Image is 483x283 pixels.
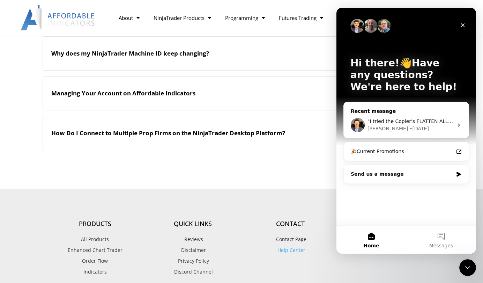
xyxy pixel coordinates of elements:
[241,235,339,244] a: Contact Page
[112,10,147,26] a: About
[274,235,306,244] span: Contact Page
[14,140,117,147] div: 🎉Current Promotions
[70,218,140,246] button: Messages
[10,137,129,150] a: 🎉Current Promotions
[51,50,209,57] h2: Why does my NinjaTrader Machine ID keep changing?
[14,163,117,170] div: Send us a message
[183,235,203,244] span: Reviews
[31,117,72,125] div: [PERSON_NAME]
[27,235,43,240] span: Home
[144,246,241,255] a: Disclaimer
[336,8,476,254] iframe: Intercom live chat
[7,157,133,176] div: Send us a message
[82,256,108,266] span: Order Flow
[218,10,272,26] a: Programming
[46,220,144,228] h4: Products
[46,256,144,266] a: Order Flow
[43,76,440,110] a: Managing Your Account on Affordable Indicators
[176,256,209,266] span: Privacy Policy
[83,267,107,276] span: Indicators
[179,246,206,255] span: Disclaimer
[147,10,218,26] a: NinjaTrader Products
[241,246,339,255] a: Help Center
[276,246,305,255] span: Help Center
[51,89,195,97] h2: Managing Your Account on Affordable Indicators
[43,36,440,71] a: Why does my NinjaTrader Machine ID keep changing?
[112,10,374,26] nav: Menu
[144,220,241,228] h4: Quick Links
[73,117,92,125] div: • [DATE]
[81,235,109,244] span: All Products
[172,267,213,276] span: Discord Channel
[68,246,122,255] span: Enhanced Chart Trader
[144,267,241,276] a: Discord Channel
[46,267,144,276] a: Indicators
[144,235,241,244] a: Reviews
[21,5,96,30] img: LogoAI | Affordable Indicators – NinjaTrader
[330,10,364,26] a: Reviews
[459,259,476,276] iframe: Intercom live chat
[51,129,285,137] h2: How Do I Connect to Multiple Prop Firms on the NinjaTrader Desktop Platform?
[43,116,440,150] a: How Do I Connect to Multiple Prop Firms on the NinjaTrader Desktop Platform?
[46,235,144,244] a: All Products
[46,246,144,255] a: Enhanced Chart Trader
[144,256,241,266] a: Privacy Policy
[272,10,330,26] a: Futures Trading
[93,235,117,240] span: Messages
[241,220,339,228] h4: Contact
[120,11,133,24] div: Close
